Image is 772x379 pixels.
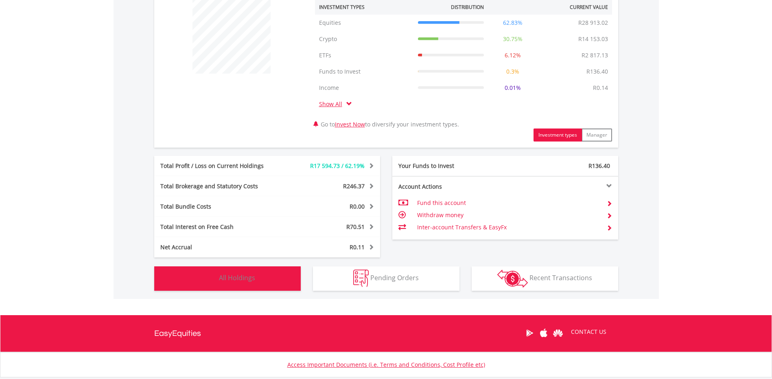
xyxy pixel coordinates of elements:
[346,223,365,231] span: R70.51
[313,266,459,291] button: Pending Orders
[315,31,414,47] td: Crypto
[488,80,538,96] td: 0.01%
[417,197,600,209] td: Fund this account
[315,15,414,31] td: Equities
[154,162,286,170] div: Total Profit / Loss on Current Holdings
[343,182,365,190] span: R246.37
[488,47,538,63] td: 6.12%
[315,63,414,80] td: Funds to Invest
[497,270,528,288] img: transactions-zar-wht.png
[154,182,286,190] div: Total Brokerage and Statutory Costs
[417,221,600,233] td: Inter-account Transfers & EasyFx
[529,273,592,282] span: Recent Transactions
[154,223,286,231] div: Total Interest on Free Cash
[287,361,485,368] a: Access Important Documents (i.e. Terms and Conditions, Cost Profile etc)
[154,243,286,251] div: Net Accrual
[315,80,414,96] td: Income
[154,203,286,211] div: Total Bundle Costs
[335,120,365,128] a: Invest Now
[574,31,612,47] td: R14 153.03
[392,183,505,191] div: Account Actions
[488,63,538,80] td: 0.3%
[451,4,484,11] div: Distribution
[219,273,255,282] span: All Holdings
[319,100,346,108] a: Show All
[537,320,551,346] a: Apple
[315,47,414,63] td: ETFs
[577,47,612,63] td: R2 817.13
[551,320,565,346] a: Huawei
[154,266,301,291] button: All Holdings
[488,31,538,47] td: 30.75%
[582,63,612,80] td: R136.40
[472,266,618,291] button: Recent Transactions
[534,129,582,142] button: Investment types
[523,320,537,346] a: Google Play
[582,129,612,142] button: Manager
[154,315,201,352] a: EasyEquities
[350,243,365,251] span: R0.11
[350,203,365,210] span: R0.00
[565,320,612,343] a: CONTACT US
[370,273,419,282] span: Pending Orders
[310,162,365,170] span: R17 594.73 / 62.19%
[488,15,538,31] td: 62.83%
[200,270,217,287] img: holdings-wht.png
[574,15,612,31] td: R28 913.02
[353,270,369,287] img: pending_instructions-wht.png
[392,162,505,170] div: Your Funds to Invest
[417,209,600,221] td: Withdraw money
[589,80,612,96] td: R0.14
[588,162,610,170] span: R136.40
